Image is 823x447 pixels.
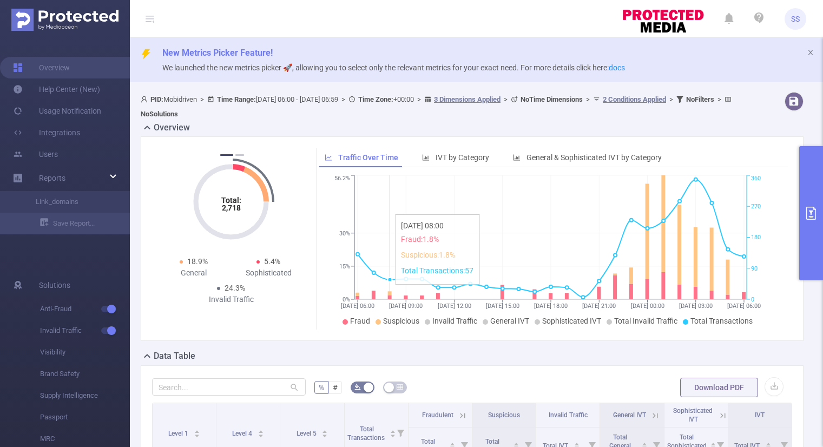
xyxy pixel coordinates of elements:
span: Invalid Traffic [549,411,588,419]
i: icon: caret-down [390,433,396,436]
i: icon: line-chart [325,154,332,161]
i: icon: caret-down [258,433,264,436]
div: General [156,267,231,279]
tspan: 0% [343,296,350,303]
tspan: 360 [751,175,761,182]
i: icon: caret-up [766,441,772,444]
a: Save Report... [40,213,130,234]
i: icon: bar-chart [513,154,521,161]
span: Fraud [350,317,370,325]
span: Total Transactions [347,425,386,442]
tspan: [DATE] 09:00 [389,303,423,310]
span: Level 4 [232,430,254,437]
i: icon: table [397,384,403,390]
span: General & Sophisticated IVT by Category [526,153,662,162]
button: icon: close [807,47,814,58]
span: 5.4% [264,257,280,266]
span: General IVT [490,317,529,325]
div: Invalid Traffic [194,294,268,305]
a: Overview [13,57,70,78]
tspan: 15% [339,263,350,270]
span: Fraudulent [422,411,453,419]
span: General IVT [613,411,646,419]
span: New Metrics Picker Feature! [162,48,273,58]
tspan: 270 [751,203,761,210]
span: Sophisticated IVT [542,317,601,325]
tspan: 30% [339,230,350,237]
a: Link_domains [22,191,117,213]
tspan: 0 [751,296,754,303]
i: icon: caret-up [390,429,396,432]
span: Suspicious [383,317,419,325]
input: Search... [152,378,306,396]
i: icon: caret-up [710,441,716,444]
button: 2 [235,154,244,156]
h2: Overview [154,121,190,134]
span: > [666,95,676,103]
i: icon: caret-up [322,429,328,432]
tspan: 56.2% [334,175,350,182]
a: Usage Notification [13,100,101,122]
tspan: [DATE] 15:00 [486,303,519,310]
i: icon: caret-up [513,441,519,444]
tspan: [DATE] 03:00 [679,303,713,310]
button: Download PDF [680,378,758,397]
u: 2 Conditions Applied [603,95,666,103]
span: Invalid Traffic [40,320,130,341]
tspan: Total: [221,196,241,205]
span: Solutions [39,274,70,296]
span: SS [791,8,800,30]
a: Integrations [13,122,80,143]
tspan: [DATE] 12:00 [437,303,471,310]
span: Invalid Traffic [432,317,477,325]
span: Total Transactions [690,317,753,325]
span: > [583,95,593,103]
span: Anti-Fraud [40,298,130,320]
i: icon: bar-chart [422,154,430,161]
span: Traffic Over Time [338,153,398,162]
i: icon: user [141,96,150,103]
i: icon: caret-down [322,433,328,436]
a: Users [13,143,58,165]
span: Visibility [40,341,130,363]
tspan: [DATE] 00:00 [630,303,664,310]
b: No Solutions [141,110,178,118]
span: > [501,95,511,103]
i: icon: caret-down [194,433,200,436]
tspan: [DATE] 06:00 [341,303,374,310]
i: icon: caret-up [574,441,580,444]
span: % [319,383,324,392]
tspan: [DATE] 21:00 [582,303,616,310]
div: Sort [258,429,264,435]
span: Sophisticated IVT [673,407,713,423]
a: Reports [39,167,65,189]
button: 1 [220,154,233,156]
b: No Filters [686,95,714,103]
i: icon: close [807,49,814,56]
span: Mobidriven [DATE] 06:00 - [DATE] 06:59 +00:00 [141,95,734,118]
span: > [714,95,725,103]
span: # [333,383,338,392]
tspan: 90 [751,265,758,272]
span: Level 1 [168,430,190,437]
span: Total Invalid Traffic [614,317,677,325]
h2: Data Table [154,350,195,363]
a: docs [609,63,625,72]
span: Passport [40,406,130,428]
span: Suspicious [488,411,520,419]
span: Reports [39,174,65,182]
span: Brand Safety [40,363,130,385]
i: icon: thunderbolt [141,49,152,60]
i: icon: caret-up [258,429,264,432]
span: We launched the new metrics picker 🚀, allowing you to select only the relevant metrics for your e... [162,63,625,72]
b: No Time Dimensions [521,95,583,103]
b: Time Zone: [358,95,393,103]
span: > [197,95,207,103]
span: Level 5 [297,430,318,437]
img: Protected Media [11,9,118,31]
span: > [414,95,424,103]
tspan: [DATE] 18:00 [534,303,568,310]
i: icon: caret-up [449,441,455,444]
tspan: 2,718 [222,203,241,212]
i: icon: caret-up [194,429,200,432]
